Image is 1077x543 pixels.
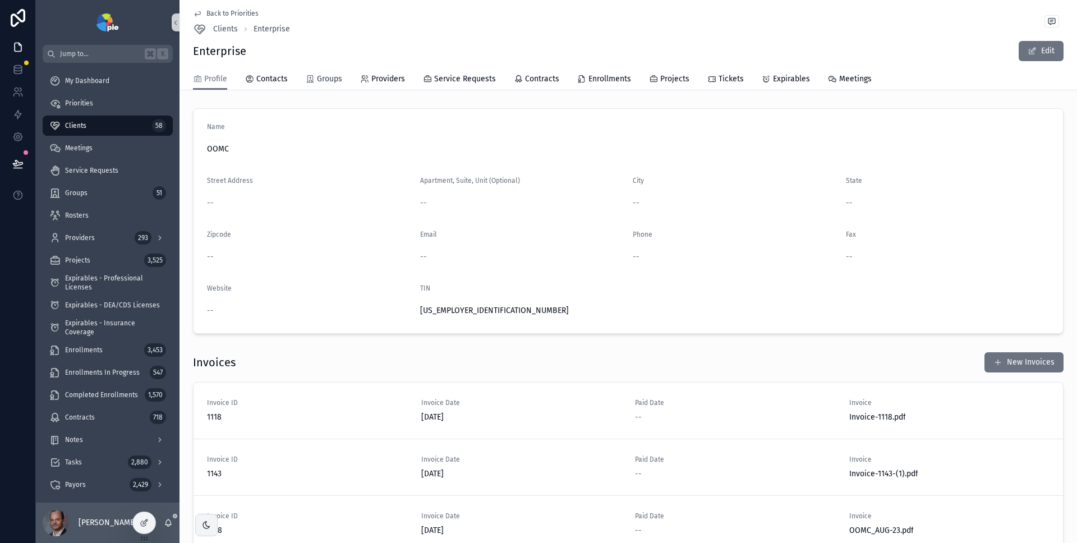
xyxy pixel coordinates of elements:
[43,250,173,270] a: Projects3,525
[635,412,642,423] span: --
[65,390,138,399] span: Completed Enrollments
[43,295,173,315] a: Expirables - DEA/CDS Licenses
[150,411,166,424] div: 718
[152,119,166,132] div: 58
[633,177,644,185] span: City
[43,205,173,226] a: Rosters
[43,452,173,472] a: Tasks2,880
[849,512,1050,521] span: Invoice
[43,116,173,136] a: Clients58
[43,138,173,158] a: Meetings
[207,525,408,536] span: 1148
[588,73,631,85] span: Enrollments
[635,512,836,521] span: Paid Date
[420,284,430,292] span: TIN
[43,228,173,248] a: Providers293
[207,398,408,407] span: Invoice ID
[421,525,622,536] span: [DATE]
[207,512,408,521] span: Invoice ID
[207,231,231,238] span: Zipcode
[207,123,225,131] span: Name
[633,197,639,209] span: --
[213,24,238,35] span: Clients
[423,69,496,91] a: Service Requests
[43,317,173,338] a: Expirables - Insurance Coverage
[153,186,166,200] div: 51
[828,69,872,91] a: Meetings
[43,385,173,405] a: Completed Enrollments1,570
[43,71,173,91] a: My Dashboard
[128,455,151,469] div: 2,880
[420,305,624,316] span: [US_EMPLOYER_IDENTIFICATION_NUMBER]
[317,73,342,85] span: Groups
[849,412,892,423] span: Invoice-1118
[43,93,173,113] a: Priorities
[65,188,88,197] span: Groups
[65,346,103,355] span: Enrollments
[43,407,173,427] a: Contracts718
[420,197,427,209] span: --
[65,233,95,242] span: Providers
[193,43,246,59] h1: Enterprise
[420,251,427,263] span: --
[207,468,408,480] span: 1143
[421,398,622,407] span: Invoice Date
[65,166,118,175] span: Service Requests
[65,274,162,292] span: Expirables - Professional Licenses
[306,69,342,91] a: Groups
[43,45,173,63] button: Jump to...K
[158,49,167,58] span: K
[43,160,173,181] a: Service Requests
[633,231,652,238] span: Phone
[254,24,290,35] a: Enterprise
[135,231,151,245] div: 293
[635,525,642,536] span: --
[839,73,872,85] span: Meetings
[193,69,227,90] a: Profile
[849,398,1050,407] span: Invoice
[207,305,214,316] span: --
[207,144,1050,155] span: OOMC
[145,388,166,402] div: 1,570
[635,455,836,464] span: Paid Date
[719,73,744,85] span: Tickets
[130,478,151,491] div: 2,429
[43,362,173,383] a: Enrollments In Progress547
[36,63,179,503] div: scrollable content
[635,398,836,407] span: Paid Date
[421,412,622,423] span: [DATE]
[846,197,853,209] span: --
[360,69,405,91] a: Providers
[65,99,93,108] span: Priorities
[65,211,89,220] span: Rosters
[194,439,1063,495] a: Invoice ID1143Invoice Date[DATE]Paid Date--InvoiceInvoice-1143-(1).pdf
[43,183,173,203] a: Groups51
[984,352,1064,372] button: New Invoices
[144,343,166,357] div: 3,453
[65,368,140,377] span: Enrollments In Progress
[206,9,259,18] span: Back to Priorities
[633,251,639,263] span: --
[1019,41,1064,61] button: Edit
[65,121,86,130] span: Clients
[43,273,173,293] a: Expirables - Professional Licenses
[194,383,1063,439] a: Invoice ID1118Invoice Date[DATE]Paid Date--InvoiceInvoice-1118.pdf
[434,73,496,85] span: Service Requests
[525,73,559,85] span: Contracts
[846,231,856,238] span: Fax
[207,177,253,185] span: Street Address
[256,73,288,85] span: Contacts
[421,468,622,480] span: [DATE]
[207,197,214,209] span: --
[849,468,905,480] span: Invoice-1143-(1)
[79,517,137,528] p: [PERSON_NAME]
[60,49,140,58] span: Jump to...
[144,254,166,267] div: 3,525
[65,480,86,489] span: Payors
[660,73,689,85] span: Projects
[193,22,238,36] a: Clients
[207,284,232,292] span: Website
[204,73,227,85] span: Profile
[193,355,236,370] h1: Invoices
